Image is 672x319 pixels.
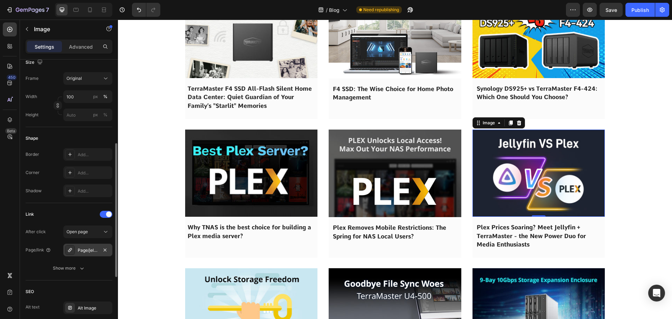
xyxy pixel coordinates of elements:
div: Shadow [26,188,42,194]
div: Rich Text Editor. Editing area: main [358,203,484,230]
div: Rich Text Editor. Editing area: main [358,64,484,83]
span: Save [605,7,617,13]
div: 450 [7,75,17,80]
div: px [93,93,98,100]
button: Save [600,3,623,17]
div: Alt text [26,304,40,310]
div: Alt Image [78,305,111,311]
div: Rich Text Editor. Editing area: main [214,64,340,83]
div: Open Intercom Messenger [648,285,665,301]
span: Plex Prices Soaring? Meet Jellyfin + TerraMaster - the New Power Duo for Media Enthusiasts [359,204,468,228]
div: Undo/Redo [132,3,160,17]
div: Rich Text Editor. Editing area: main [69,203,198,221]
img: Alt Image [67,110,200,197]
div: Size [26,58,44,67]
div: Corner [26,169,40,176]
div: Add... [78,170,111,176]
input: px% [63,109,112,121]
span: Why TNAS is the best choice for building a Plex media server? [70,204,193,220]
div: Image [363,100,378,106]
button: Publish [625,3,655,17]
p: Settings [35,43,54,50]
div: Show more [53,265,85,272]
a: Image Title [355,110,487,197]
div: Shape [26,135,38,141]
div: Beta [5,128,17,134]
img: Alt Image [355,110,487,197]
button: Open page [63,226,112,238]
span: Need republishing [363,7,399,13]
div: Border [26,151,39,158]
div: Add... [78,188,111,194]
div: % [103,93,107,100]
span: / [326,6,328,14]
span: Plex Removes Mobile Restrictions: The Spring for NAS Local Users? [215,204,328,220]
span: Synology DS925+ vs TerraMaster F4-424: Which One Should You Choose? [359,65,479,81]
span: Blog [329,6,339,14]
p: Image [34,25,93,33]
label: Frame [26,75,38,82]
span: Open page [66,229,88,234]
button: Original [63,72,112,85]
span: TerraMaster F4 SSD All-Flash Silent Home Data Center: Quiet Guardian of Your Family’s "Starlit" M... [70,65,194,90]
div: SEO [26,289,34,295]
div: px [93,112,98,118]
div: After click [26,229,46,235]
button: % [91,92,100,101]
button: % [91,111,100,119]
div: Rich Text Editor. Editing area: main [69,64,198,91]
button: px [101,111,110,119]
p: Advanced [69,43,93,50]
iframe: Design area [118,20,672,319]
div: Link [26,211,34,217]
a: Image Title [67,110,200,197]
div: % [103,112,107,118]
p: 7 [46,6,49,14]
div: Page/link [26,247,51,253]
div: Page/jellyfin-free-open-media-server [78,247,98,254]
label: Height [26,112,38,118]
input: px% [63,90,112,103]
img: Alt Image [211,110,343,197]
button: Show more [26,262,112,275]
button: px [101,92,110,101]
div: Publish [631,6,649,14]
span: Original [66,75,82,82]
button: 7 [3,3,52,17]
label: Width [26,93,37,100]
span: F4 SSD: The Wise Choice for Home Photo Management [215,66,335,81]
div: Add... [78,152,111,158]
a: Image Title [211,110,343,197]
div: Rich Text Editor. Editing area: main [214,203,340,222]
